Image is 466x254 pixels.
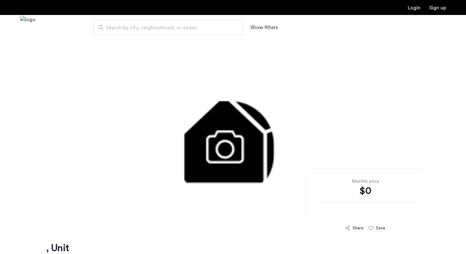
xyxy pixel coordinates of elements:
[93,20,243,35] input: Apartment Search
[408,5,421,10] a: Login
[316,178,414,185] div: Monthly price
[353,225,364,231] div: Share
[429,5,446,10] a: Registration
[316,185,414,197] div: $0
[20,16,36,39] img: logo
[376,225,385,231] div: Save
[250,24,278,31] button: Show or hide filters
[106,24,226,31] span: Search by city, neighborhood, or street.
[20,16,36,39] a: Cazamio Logo
[84,40,382,227] img: 3.gif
